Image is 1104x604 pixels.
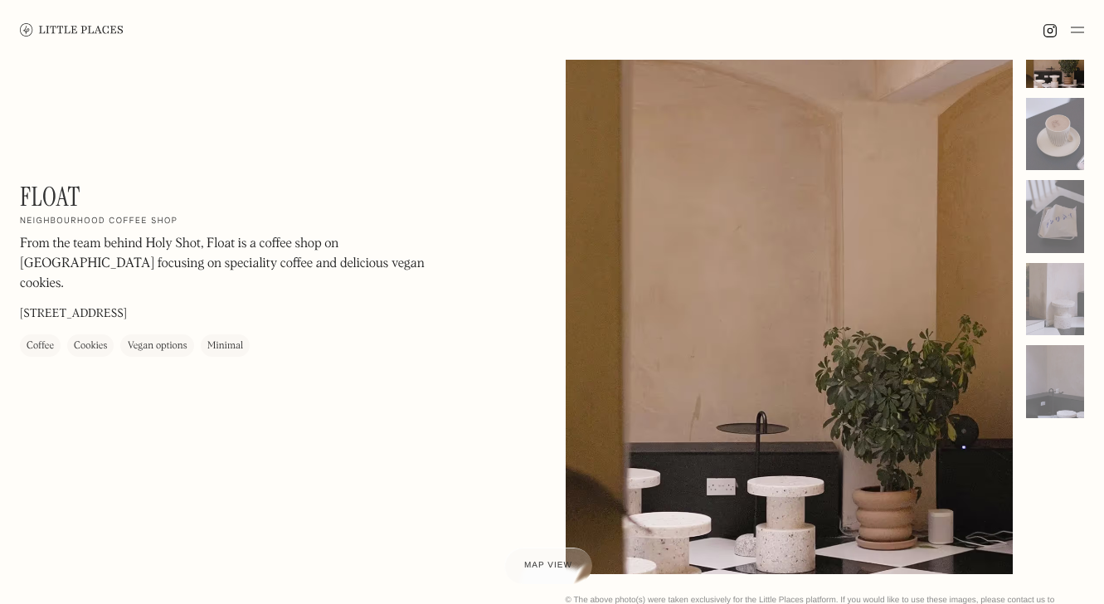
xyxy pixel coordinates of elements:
[127,339,187,355] div: Vegan options
[27,339,54,355] div: Coffee
[20,306,127,324] p: [STREET_ADDRESS]
[20,181,80,212] h1: Float
[524,561,572,570] span: Map view
[207,339,244,355] div: Minimal
[504,548,592,584] a: Map view
[20,235,468,295] p: From the team behind Holy Shot, Float is a coffee shop on [GEOGRAPHIC_DATA] focusing on specialit...
[20,217,178,228] h2: Neighbourhood coffee shop
[74,339,107,355] div: Cookies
